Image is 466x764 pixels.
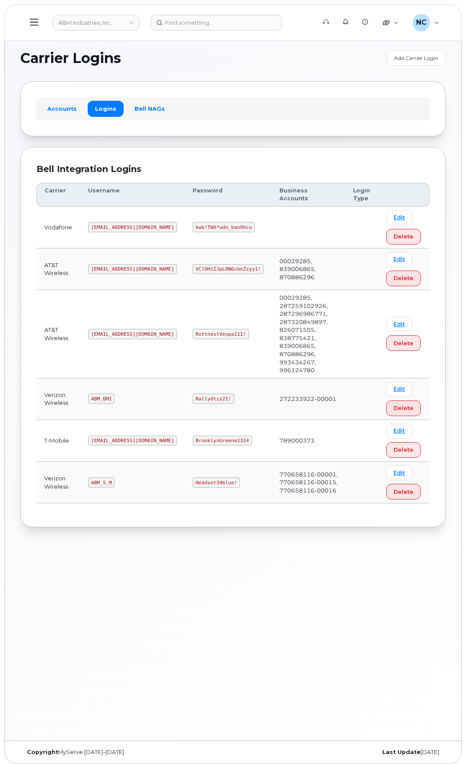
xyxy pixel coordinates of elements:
td: Verizon Wireless [36,378,80,420]
button: Delete [386,335,421,351]
button: Delete [386,229,421,245]
a: Edit [386,210,412,225]
a: Bell NAGs [127,101,172,116]
th: Password [185,183,272,207]
code: [EMAIL_ADDRESS][DOMAIN_NAME] [88,329,177,339]
div: [DATE] [233,749,446,756]
button: Delete [386,400,421,416]
td: AT&T Wireless [36,290,80,378]
span: Carrier Logins [20,52,121,65]
td: AT&T Wireless [36,248,80,290]
a: Edit [386,382,412,397]
code: ABM_S_M [88,477,115,488]
a: Edit [386,423,412,439]
button: Delete [386,271,421,286]
code: [EMAIL_ADDRESS][DOMAIN_NAME] [88,222,177,232]
strong: Copyright [27,749,58,755]
th: Login Type [345,183,378,207]
a: Accounts [40,101,84,116]
a: Edit [386,465,412,480]
div: Bell Integration Logins [36,163,430,175]
td: Verizon Wireless [36,462,80,503]
a: Add Carrier Login [387,50,446,66]
code: ABM_DMI [88,394,115,404]
span: Delete [394,274,413,282]
a: Edit [386,317,412,332]
td: 272233922-00001 [272,378,345,420]
td: 00029285, 839006865, 870886296 [272,248,345,290]
td: 789000373 [272,420,345,462]
th: Username [80,183,185,207]
code: kwb!TWX*udn_ban9hcu [193,222,255,232]
td: 00029285, 287259102926, 287296986771, 287320849897, 826071505, 838775421, 839006865, 870886296, 9... [272,290,345,378]
div: MyServe [DATE]–[DATE] [20,749,233,756]
span: Delete [394,232,413,241]
button: Delete [386,442,421,458]
code: BrooklynGreene1324 [193,436,252,446]
span: Delete [394,446,413,454]
code: RottnestVespa111! [193,329,249,339]
td: T-Mobile [36,420,80,462]
span: Delete [394,404,413,412]
td: 770658116-00001, 770658116-00015, 770658116-00016 [272,462,345,503]
th: Business Accounts [272,183,345,207]
code: [EMAIL_ADDRESS][DOMAIN_NAME] [88,264,177,275]
span: Delete [394,488,413,496]
code: VClOHiIJpL0NGcbnZzyy1! [193,264,264,275]
a: Edit [386,252,412,267]
th: Carrier [36,183,80,207]
span: Delete [394,339,413,347]
td: Vodafone [36,207,80,248]
strong: Last Update [382,749,420,755]
a: Logins [88,101,124,116]
code: [EMAIL_ADDRESS][DOMAIN_NAME] [88,436,177,446]
code: RallyOtis21! [193,394,234,404]
button: Delete [386,484,421,499]
code: Headset34blue! [193,477,240,488]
